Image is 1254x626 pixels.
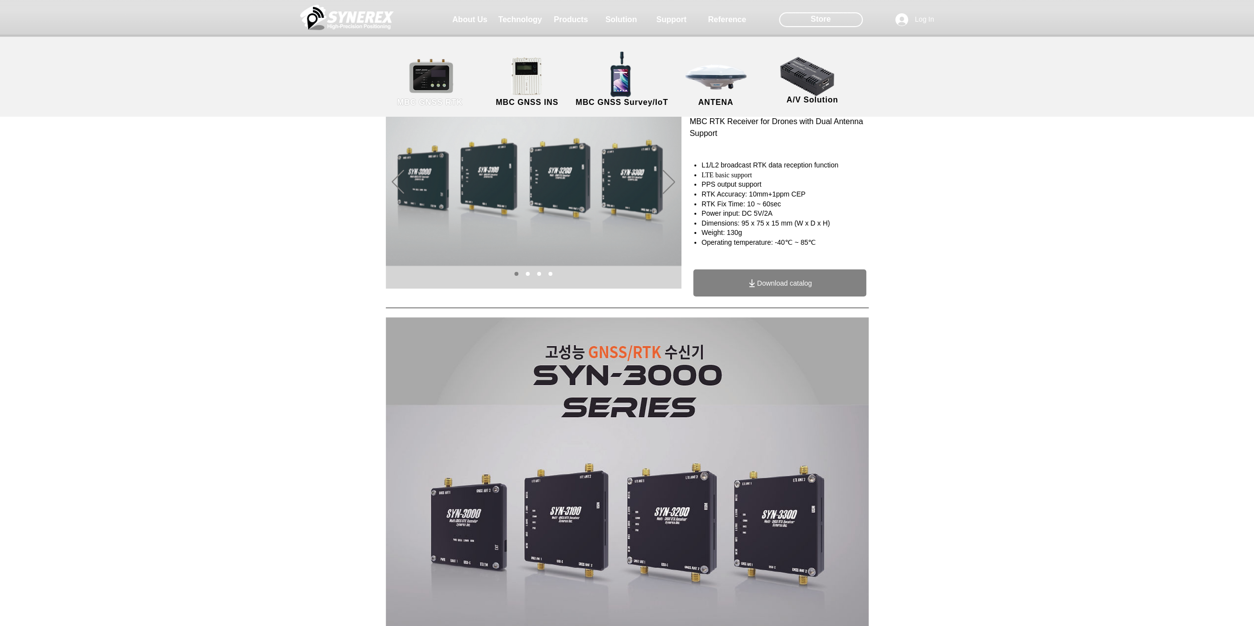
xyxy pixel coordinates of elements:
[703,10,752,30] a: Reference
[912,15,938,25] span: Log In
[483,57,572,108] a: MBC GNSS INS
[546,10,596,30] a: Products
[496,10,545,30] a: Technology
[888,10,941,29] button: Log In
[768,54,857,106] a: A/V Solution
[702,209,773,217] span: Power input: DC 5V/2A
[548,272,552,276] a: SYN-3200
[1141,584,1254,626] iframe: Wix Chat
[597,10,646,30] a: Solution
[702,200,781,208] span: RTK Fix Time: 10 ~ 60sec
[647,10,696,30] a: Support
[786,96,838,104] span: A/V Solution
[514,272,518,276] a: 전체
[702,190,806,198] span: RTK Accuracy: 10mm+1ppm CEP
[702,219,830,227] span: Dimensions: 95 x 75 x 15 mm (W x D x H)
[757,279,812,287] span: Download catalog
[702,229,742,236] span: Weight: 130g
[386,76,681,289] div: Slideshow
[811,14,831,25] span: Store
[779,12,863,27] div: Store
[397,98,463,107] span: MBC GNSS RTK
[702,180,761,188] span: PPS output support
[452,15,487,24] span: About Us
[574,57,670,108] a: MBC GNSS Survey/IoT
[445,10,495,30] a: About Us
[554,15,588,24] span: Products
[498,55,559,98] img: MGI2000_front-removebg-preview (1).png
[392,170,404,196] button: Previous
[702,161,839,169] span: L1/L2 broadcast RTK data reception function
[656,15,686,24] span: Support
[663,170,675,196] button: Next
[596,49,646,99] img: SHR-800_rec-removebg-preview.png
[498,15,542,24] span: Technology
[702,171,752,179] span: LTE basic support
[511,272,556,276] nav: Slides
[537,272,541,276] a: SYN-3100
[708,15,746,24] span: Reference
[693,269,866,297] a: Download catalog
[576,98,668,107] span: MBC GNSS Survey/IoT
[300,2,394,32] img: Cinnerex_White_simbol_Land 1.png
[702,238,816,246] span: Operating temperature: -40℃ ~ 85℃
[672,57,760,108] a: ANTENA
[526,272,530,276] a: SYN-3000
[606,15,637,24] span: Solution
[386,57,474,108] a: MBC GNSS RTK
[698,98,733,107] span: ANTENA
[496,98,558,107] span: MBC GNSS INS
